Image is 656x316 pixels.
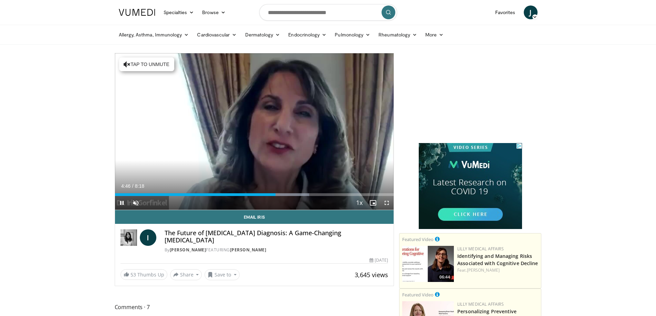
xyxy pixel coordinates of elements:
[131,271,136,278] span: 53
[140,229,156,246] a: I
[115,303,394,312] span: Comments 7
[366,196,380,210] button: Enable picture-in-picture mode
[457,253,538,266] a: Identifying and Managing Risks Associated with Cognitive Decline
[121,229,137,246] img: Dr. Iris Gorfinkel
[457,246,504,252] a: Lilly Medical Affairs
[419,143,522,229] iframe: Advertisement
[419,53,522,139] iframe: Advertisement
[355,271,388,279] span: 3,645 views
[374,28,421,42] a: Rheumatology
[402,246,454,282] a: 06:44
[331,28,374,42] a: Pulmonology
[132,183,134,189] span: /
[259,4,397,21] input: Search topics, interventions
[205,269,240,280] button: Save to
[284,28,331,42] a: Endocrinology
[115,210,394,224] a: Email Iris
[524,6,538,19] a: J
[491,6,520,19] a: Favorites
[369,257,388,263] div: [DATE]
[230,247,267,253] a: [PERSON_NAME]
[457,267,538,273] div: Feat.
[467,267,500,273] a: [PERSON_NAME]
[121,183,131,189] span: 4:46
[421,28,448,42] a: More
[170,247,206,253] a: [PERSON_NAME]
[402,236,434,242] small: Featured Video
[119,57,174,71] button: Tap to unmute
[135,183,144,189] span: 8:18
[457,301,504,307] a: Lilly Medical Affairs
[115,28,193,42] a: Allergy, Asthma, Immunology
[193,28,241,42] a: Cardiovascular
[170,269,202,280] button: Share
[115,53,394,210] video-js: Video Player
[129,196,143,210] button: Unmute
[198,6,230,19] a: Browse
[115,193,394,196] div: Progress Bar
[115,196,129,210] button: Pause
[165,247,388,253] div: By FEATURING
[159,6,198,19] a: Specialties
[402,292,434,298] small: Featured Video
[119,9,155,16] img: VuMedi Logo
[402,246,454,282] img: fc5f84e2-5eb7-4c65-9fa9-08971b8c96b8.jpg.150x105_q85_crop-smart_upscale.jpg
[380,196,394,210] button: Fullscreen
[352,196,366,210] button: Playback Rate
[241,28,284,42] a: Dermatology
[121,269,167,280] a: 53 Thumbs Up
[165,229,388,244] h4: The Future of [MEDICAL_DATA] Diagnosis: A Game-Changing [MEDICAL_DATA]
[437,274,452,280] span: 06:44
